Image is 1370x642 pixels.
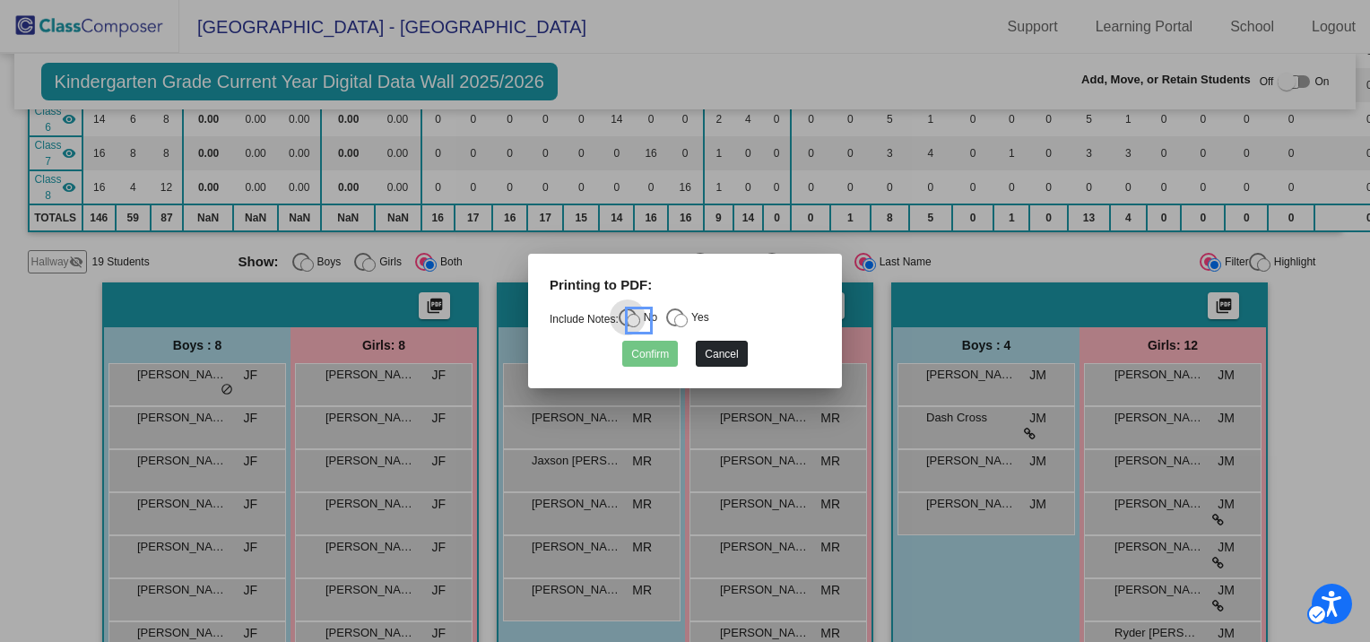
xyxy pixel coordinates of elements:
[696,341,747,367] button: Cancel
[637,309,657,325] div: No
[684,309,709,325] div: Yes
[622,341,678,367] button: Confirm
[627,314,640,327] input: No
[550,313,709,325] mat-radio-group: Select an option
[674,314,688,327] input: Yes
[550,275,652,296] label: Printing to PDF:
[550,313,619,325] a: Include Notes:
